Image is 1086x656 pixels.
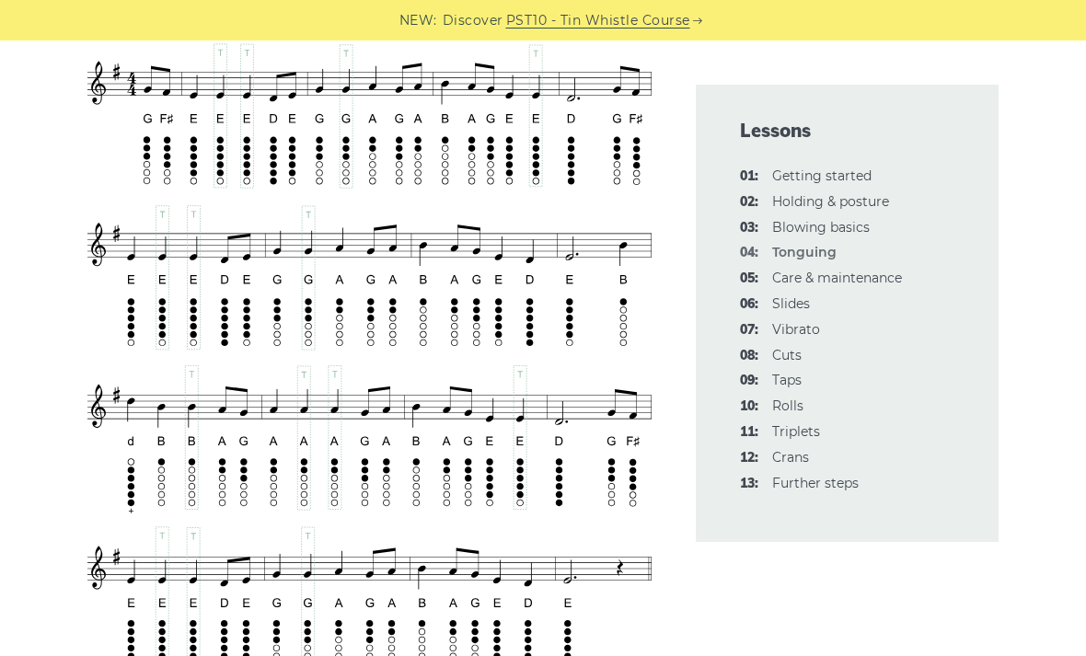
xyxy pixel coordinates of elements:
[740,473,758,495] span: 13:
[740,345,758,367] span: 08:
[740,293,758,316] span: 06:
[740,217,758,239] span: 03:
[772,423,820,440] a: 11:Triplets
[772,449,809,466] a: 12:Crans
[772,321,820,338] a: 07:Vibrato
[772,270,902,286] a: 05:Care & maintenance
[772,347,802,363] a: 08:Cuts
[740,319,758,341] span: 07:
[740,421,758,443] span: 11:
[740,242,758,264] span: 04:
[443,10,503,31] span: Discover
[772,397,803,414] a: 10:Rolls
[740,118,954,144] span: Lessons
[740,191,758,213] span: 02:
[740,370,758,392] span: 09:
[772,244,837,260] strong: Tonguing
[772,372,802,388] a: 09:Taps
[399,10,437,31] span: NEW:
[740,447,758,469] span: 12:
[772,219,870,236] a: 03:Blowing basics
[772,167,872,184] a: 01:Getting started
[772,295,810,312] a: 06:Slides
[740,396,758,418] span: 10:
[772,193,889,210] a: 02:Holding & posture
[740,166,758,188] span: 01:
[506,10,690,31] a: PST10 - Tin Whistle Course
[740,268,758,290] span: 05:
[772,475,859,491] a: 13:Further steps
